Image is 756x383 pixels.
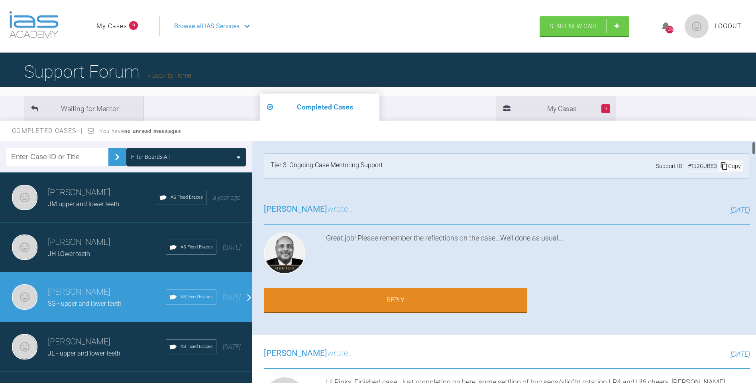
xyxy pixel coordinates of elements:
a: My Cases [96,21,127,31]
img: Neil Fearns [12,234,37,260]
span: Browse all IAS Services [174,21,240,31]
div: Copy [719,161,742,171]
img: Neil Fearns [12,334,37,360]
div: Tier 3: Ongoing Case Mentoring Support [271,160,383,172]
span: Support ID [656,162,682,170]
div: Filter Boards: All [131,152,170,161]
span: IAS Fixed Braces [179,293,213,301]
span: 9 [129,21,138,30]
span: JM upper and lower teeth [48,200,119,208]
span: IAS Fixed Braces [179,343,213,350]
span: You have [100,128,181,134]
h3: [PERSON_NAME] [48,236,166,249]
a: Logout [715,21,742,31]
span: a year ago [213,194,241,201]
span: [PERSON_NAME] [264,204,327,214]
span: [PERSON_NAME] [264,348,327,358]
img: Utpalendu Bose [264,233,305,274]
span: SG - upper and lower teeth [48,300,122,307]
div: Great job! Please remember the reflections on the case...Well done as usual... [326,233,750,277]
span: IAS Fixed Braces [169,194,203,201]
img: Neil Fearns [12,284,37,310]
h3: [PERSON_NAME] [48,335,166,349]
span: [DATE] [223,293,241,301]
input: Enter Case ID or Title [6,148,108,166]
a: Reply [264,288,527,313]
span: Completed Cases [12,127,83,135]
h1: Support Forum [24,58,191,86]
a: Back to Home [147,72,191,79]
h3: wrote... [264,347,354,360]
strong: no unread messages [124,128,181,134]
li: Waiting for Mentor [24,96,143,121]
span: [DATE] [223,244,241,251]
h3: [PERSON_NAME] [48,186,156,199]
h3: [PERSON_NAME] [48,285,166,299]
h3: wrote... [264,203,354,216]
img: Neil Fearns [12,185,37,210]
span: IAS Fixed Braces [179,244,213,251]
span: 9 [601,104,610,113]
a: Start New Case [540,16,629,36]
span: [DATE] [223,343,241,351]
li: Completed Cases [260,94,379,121]
span: Start New Case [550,23,598,30]
span: JL - upper and lower teeth [48,350,120,357]
span: JH LOwer teeth [48,250,90,258]
span: [DATE] [730,350,750,358]
img: profile.png [685,14,709,38]
img: logo-light.3e3ef733.png [9,11,59,38]
img: chevronRight.28bd32b0.svg [111,150,124,163]
span: [DATE] [730,206,750,214]
li: My Cases [496,96,616,121]
div: 1396 [666,26,674,33]
div: # TJ2GJB83 [686,162,719,170]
